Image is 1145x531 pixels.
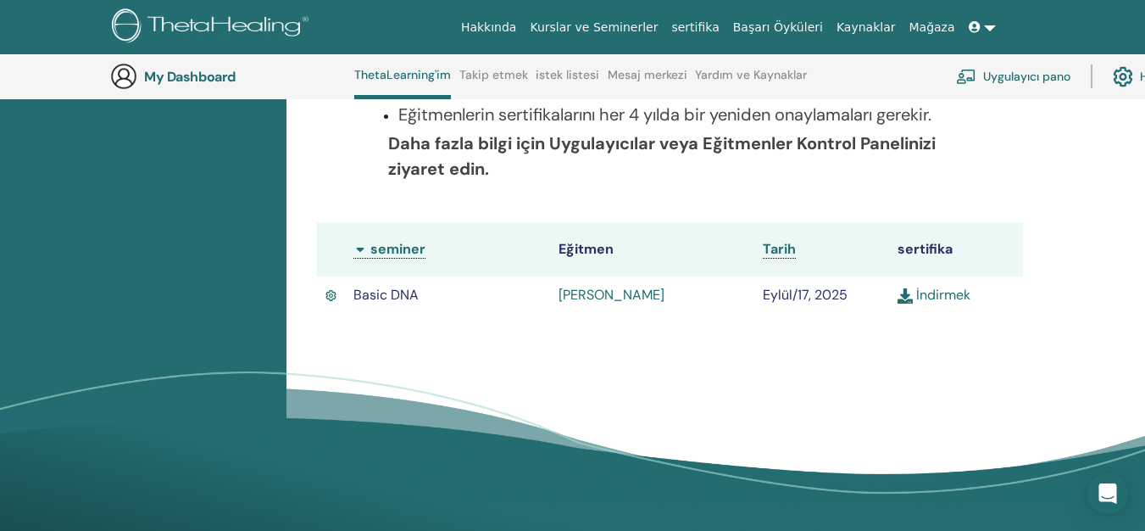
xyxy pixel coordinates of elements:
a: Tarih [763,240,796,259]
span: Basic DNA [353,286,419,304]
img: Active Certificate [325,288,336,304]
p: Eğitmenlerin sertifikalarını her 4 yılda bir yeniden onaylamaları gerekir. [398,102,962,127]
a: Mağaza [902,12,961,43]
a: İndirmek [898,286,970,304]
img: logo.png [112,8,314,47]
div: Open Intercom Messenger [1087,473,1128,514]
img: chalkboard-teacher.svg [956,69,976,84]
b: Daha fazla bilgi için Uygulayıcılar veya Eğitmenler Kontrol Panelinizi ziyaret edin. [388,132,936,180]
a: istek listesi [536,68,599,95]
a: Hakkında [454,12,524,43]
th: sertifika [889,222,1023,277]
a: sertifika [664,12,725,43]
a: Mesaj merkezi [608,68,687,95]
a: Kaynaklar [830,12,903,43]
a: Uygulayıcı pano [956,58,1070,95]
td: Eylül/17, 2025 [754,277,888,314]
a: Takip etmek [459,68,528,95]
h3: My Dashboard [144,69,314,85]
img: cog.svg [1113,62,1133,91]
a: Kurslar ve Seminerler [523,12,664,43]
a: Yardım ve Kaynaklar [695,68,807,95]
a: ThetaLearning'im [354,68,451,99]
th: Eğitmen [550,222,755,277]
a: Başarı Öyküleri [726,12,830,43]
a: [PERSON_NAME] [559,286,664,304]
img: generic-user-icon.jpg [110,63,137,90]
img: download.svg [898,288,913,304]
span: Tarih [763,240,796,258]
